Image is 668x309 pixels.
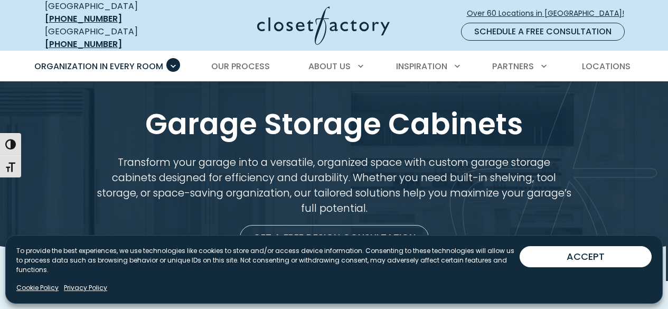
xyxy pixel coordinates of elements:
[211,60,270,72] span: Our Process
[461,23,625,41] a: Schedule a Free Consultation
[92,155,576,216] p: Transform your garage into a versatile, organized space with custom garage storage cabinets desig...
[16,246,520,275] p: To provide the best experiences, we use technologies like cookies to store and/or access device i...
[45,25,174,51] div: [GEOGRAPHIC_DATA]
[45,38,122,50] a: [PHONE_NUMBER]
[467,8,633,19] span: Over 60 Locations in [GEOGRAPHIC_DATA]!
[43,107,626,142] h1: Garage Storage Cabinets
[45,13,122,25] a: [PHONE_NUMBER]
[64,283,107,293] a: Privacy Policy
[240,225,429,250] a: Get a Free Design Consultation
[466,4,633,23] a: Over 60 Locations in [GEOGRAPHIC_DATA]!
[257,6,390,45] img: Closet Factory Logo
[34,60,163,72] span: Organization in Every Room
[308,60,351,72] span: About Us
[582,60,631,72] span: Locations
[16,283,59,293] a: Cookie Policy
[520,246,652,267] button: ACCEPT
[492,60,534,72] span: Partners
[396,60,447,72] span: Inspiration
[27,52,642,81] nav: Primary Menu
